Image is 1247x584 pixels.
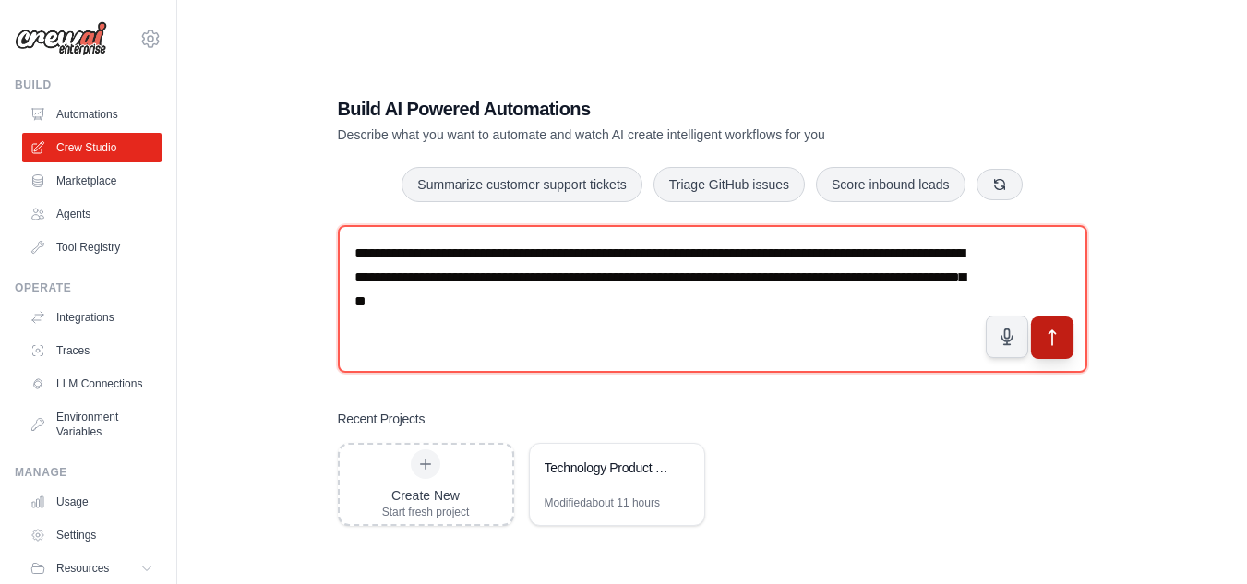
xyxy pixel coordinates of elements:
h1: Build AI Powered Automations [338,96,958,122]
button: Get new suggestions [977,169,1023,200]
div: Create New [382,486,470,505]
a: Integrations [22,303,162,332]
iframe: Chat Widget [1155,495,1247,584]
button: Score inbound leads [816,167,965,202]
div: Technology Product Research Automation [545,459,671,477]
div: Manage [15,465,162,480]
a: Settings [22,520,162,550]
a: Environment Variables [22,402,162,447]
a: Marketplace [22,166,162,196]
button: Resources [22,554,162,583]
a: Tool Registry [22,232,162,262]
div: Modified about 11 hours [545,495,660,510]
button: Triage GitHub issues [653,167,805,202]
div: Build [15,77,162,92]
a: Agents [22,199,162,229]
a: Traces [22,336,162,365]
img: Logo [15,21,107,56]
a: Crew Studio [22,133,162,162]
h3: Recent Projects [338,410,426,428]
a: Usage [22,487,162,517]
p: Describe what you want to automate and watch AI create intelligent workflows for you [338,125,958,144]
button: Click to speak your automation idea [986,316,1028,358]
button: Summarize customer support tickets [402,167,641,202]
div: Start fresh project [382,505,470,519]
a: LLM Connections [22,369,162,399]
a: Automations [22,100,162,129]
span: Resources [56,561,109,576]
div: Operate [15,280,162,295]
